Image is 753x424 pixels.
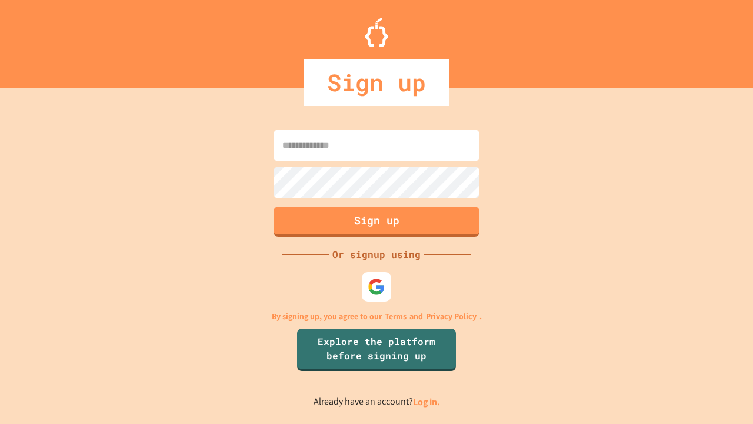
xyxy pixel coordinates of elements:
[314,395,440,409] p: Already have an account?
[385,310,407,323] a: Terms
[365,18,388,47] img: Logo.svg
[426,310,477,323] a: Privacy Policy
[297,329,456,371] a: Explore the platform before signing up
[272,310,482,323] p: By signing up, you agree to our and .
[413,396,440,408] a: Log in.
[368,278,385,296] img: google-icon.svg
[304,59,449,106] div: Sign up
[329,247,424,261] div: Or signup using
[274,207,479,237] button: Sign up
